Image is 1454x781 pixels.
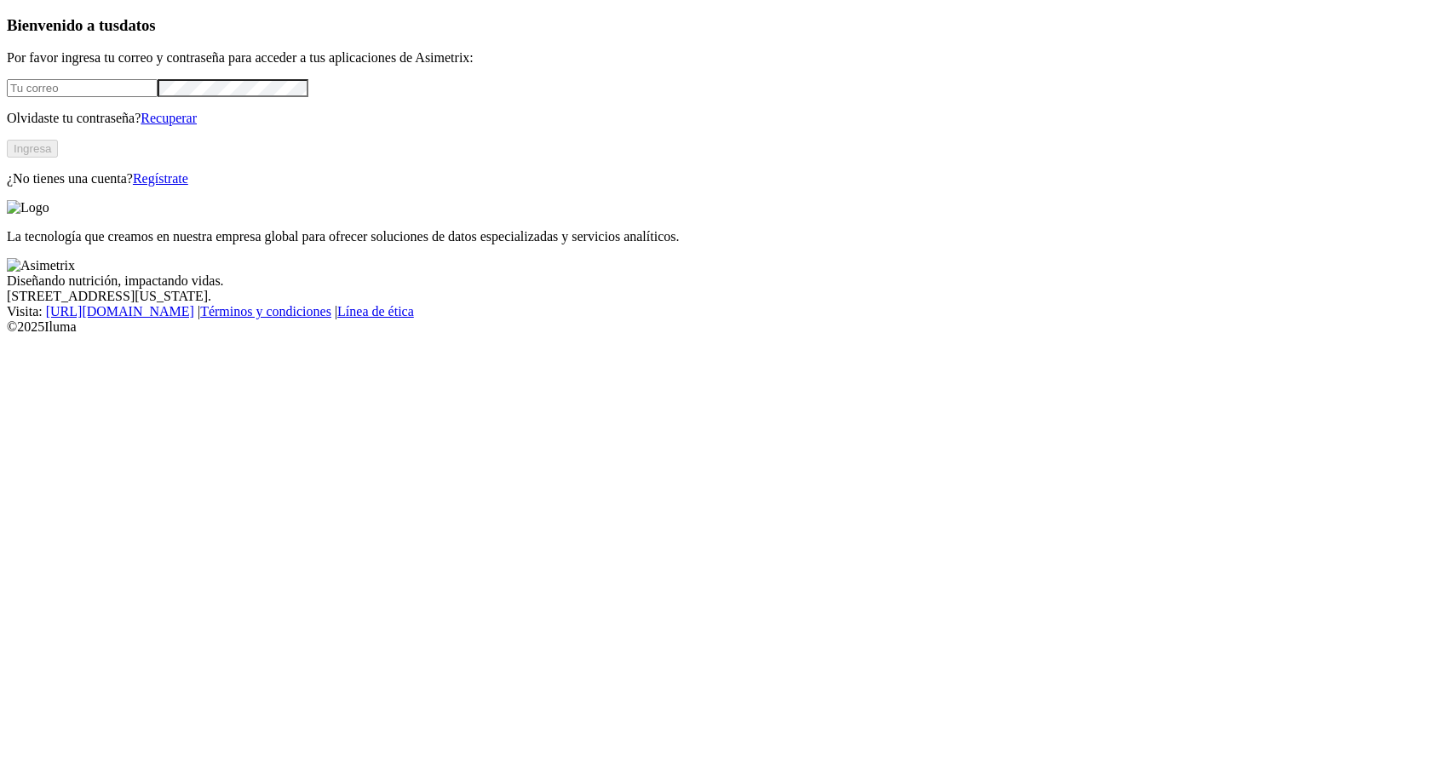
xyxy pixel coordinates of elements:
div: Diseñando nutrición, impactando vidas. [7,273,1447,289]
a: Línea de ética [337,304,414,319]
div: [STREET_ADDRESS][US_STATE]. [7,289,1447,304]
p: ¿No tienes una cuenta? [7,171,1447,187]
a: Términos y condiciones [200,304,331,319]
h3: Bienvenido a tus [7,16,1447,35]
p: Por favor ingresa tu correo y contraseña para acceder a tus aplicaciones de Asimetrix: [7,50,1447,66]
a: Regístrate [133,171,188,186]
div: Visita : | | [7,304,1447,319]
a: Recuperar [141,111,197,125]
button: Ingresa [7,140,58,158]
a: [URL][DOMAIN_NAME] [46,304,194,319]
div: © 2025 Iluma [7,319,1447,335]
p: La tecnología que creamos en nuestra empresa global para ofrecer soluciones de datos especializad... [7,229,1447,244]
img: Logo [7,200,49,215]
img: Asimetrix [7,258,75,273]
input: Tu correo [7,79,158,97]
p: Olvidaste tu contraseña? [7,111,1447,126]
span: datos [119,16,156,34]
